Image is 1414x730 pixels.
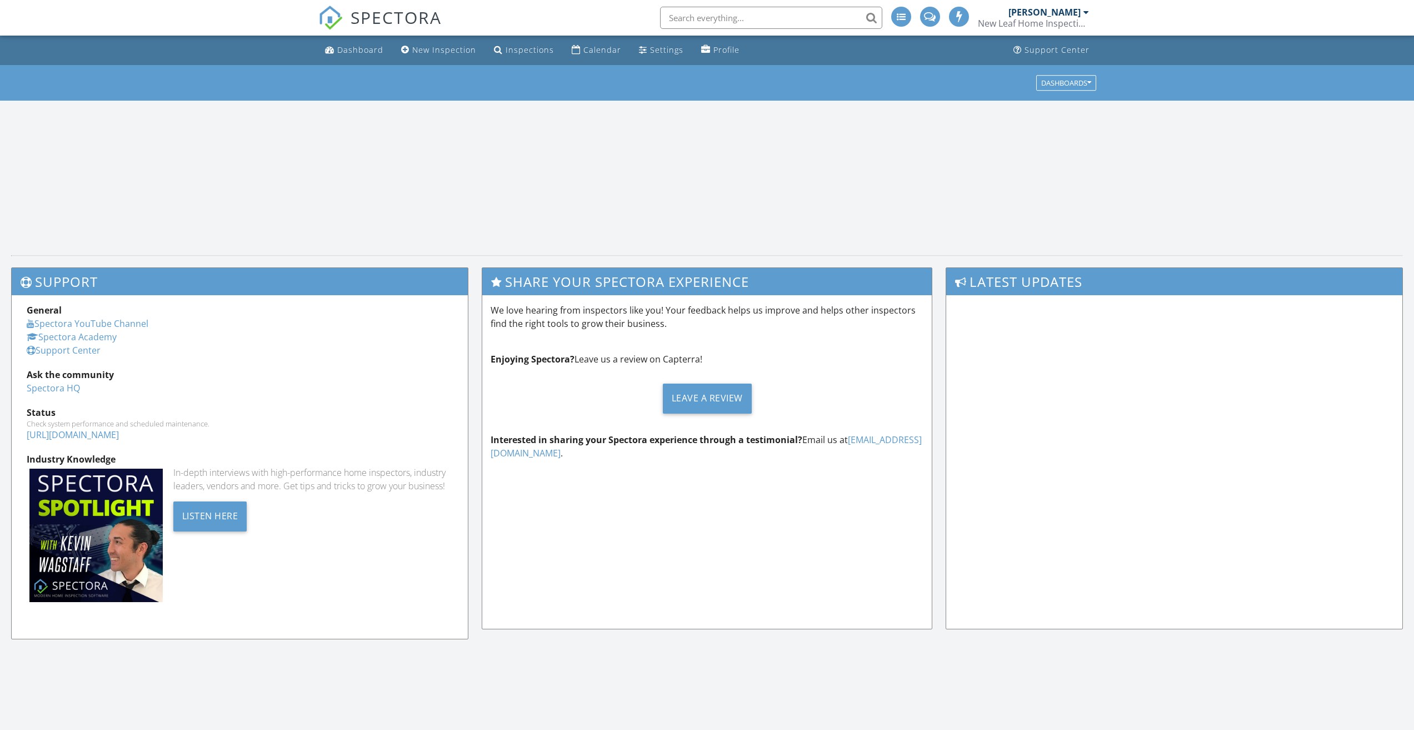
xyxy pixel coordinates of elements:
div: Profile [713,44,740,55]
a: Spectora YouTube Channel [27,317,148,330]
strong: Enjoying Spectora? [491,353,574,365]
div: Check system performance and scheduled maintenance. [27,419,453,428]
a: Settings [634,40,688,61]
p: Leave us a review on Capterra! [491,352,923,366]
div: Settings [650,44,683,55]
div: Status [27,406,453,419]
h3: Latest Updates [946,268,1402,295]
input: Search everything... [660,7,882,29]
button: Dashboards [1036,75,1096,91]
a: [URL][DOMAIN_NAME] [27,429,119,441]
div: Dashboards [1041,79,1091,87]
a: Leave a Review [491,375,923,422]
a: Inspections [489,40,558,61]
a: New Inspection [397,40,481,61]
div: Ask the community [27,368,453,381]
h3: Support [12,268,468,295]
div: In-depth interviews with high-performance home inspectors, industry leaders, vendors and more. Ge... [173,466,453,493]
div: [PERSON_NAME] [1008,7,1081,18]
a: Support Center [27,344,101,356]
div: Calendar [583,44,621,55]
div: New Inspection [412,44,476,55]
p: Email us at . [491,433,923,460]
p: We love hearing from inspectors like you! Your feedback helps us improve and helps other inspecto... [491,304,923,330]
a: [EMAIL_ADDRESS][DOMAIN_NAME] [491,434,922,459]
strong: Interested in sharing your Spectora experience through a testimonial? [491,434,802,446]
div: Listen Here [173,501,247,532]
span: SPECTORA [351,6,442,29]
strong: General [27,304,62,316]
img: The Best Home Inspection Software - Spectora [318,6,343,30]
a: Listen Here [173,509,247,522]
img: Spectoraspolightmain [29,469,163,602]
div: Support Center [1025,44,1090,55]
div: Dashboard [337,44,383,55]
div: New Leaf Home Inspections [978,18,1089,29]
a: SPECTORA [318,15,442,38]
div: Leave a Review [663,384,752,414]
a: Spectora Academy [27,331,117,343]
div: Industry Knowledge [27,453,453,466]
a: Profile [697,40,744,61]
div: Inspections [506,44,554,55]
a: Spectora HQ [27,382,80,394]
h3: Share Your Spectora Experience [482,268,932,295]
a: Support Center [1009,40,1094,61]
a: Calendar [567,40,626,61]
a: Dashboard [321,40,388,61]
